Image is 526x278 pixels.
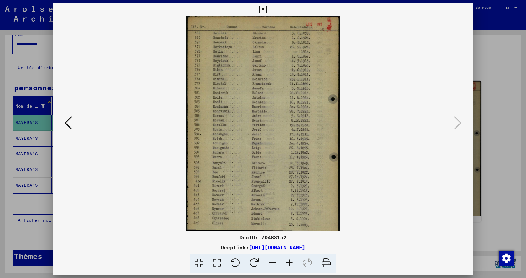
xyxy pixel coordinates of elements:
[74,16,452,231] img: 002.jpg
[53,244,473,251] div: DeepLink:
[499,251,514,266] img: Modifier le consentement
[249,244,305,250] a: [URL][DOMAIN_NAME]
[53,234,473,241] div: DocID: 70488152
